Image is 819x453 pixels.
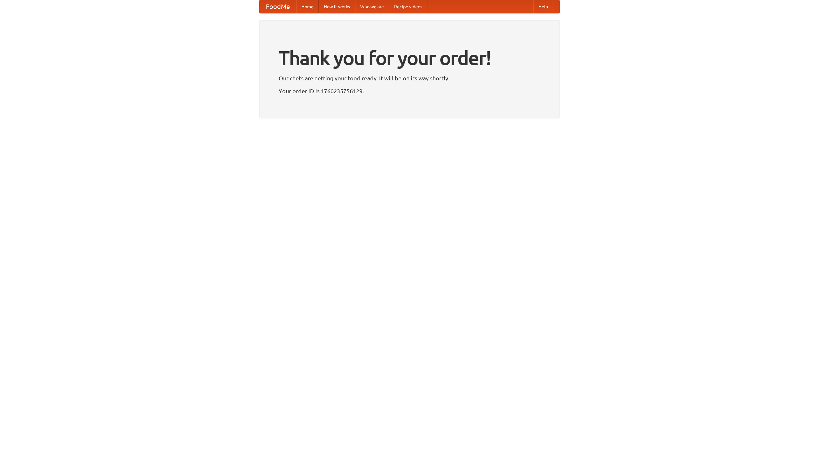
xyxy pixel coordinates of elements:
h1: Thank you for your order! [279,43,540,73]
a: Home [296,0,319,13]
a: Help [533,0,553,13]
p: Our chefs are getting your food ready. It will be on its way shortly. [279,73,540,83]
a: FoodMe [259,0,296,13]
p: Your order ID is 1760235756129. [279,86,540,96]
a: How it works [319,0,355,13]
a: Recipe videos [389,0,427,13]
a: Who we are [355,0,389,13]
